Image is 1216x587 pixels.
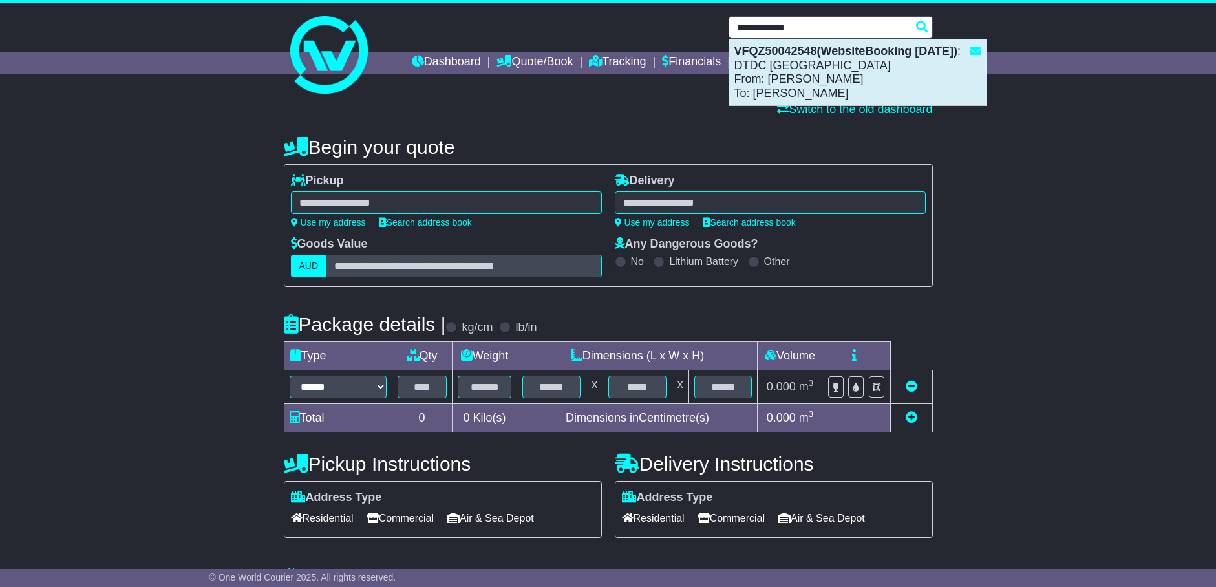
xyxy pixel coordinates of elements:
[767,380,796,393] span: 0.000
[767,411,796,424] span: 0.000
[284,453,602,475] h4: Pickup Instructions
[778,508,865,528] span: Air & Sea Depot
[392,404,452,432] td: 0
[631,255,644,268] label: No
[799,380,814,393] span: m
[799,411,814,424] span: m
[703,217,796,228] a: Search address book
[809,378,814,388] sup: 3
[729,39,987,105] div: : DTDC [GEOGRAPHIC_DATA] From: [PERSON_NAME] To: [PERSON_NAME]
[906,380,917,393] a: Remove this item
[291,508,354,528] span: Residential
[615,453,933,475] h4: Delivery Instructions
[284,314,446,335] h4: Package details |
[284,342,392,370] td: Type
[367,508,434,528] span: Commercial
[517,404,758,432] td: Dimensions in Centimetre(s)
[589,52,646,74] a: Tracking
[672,370,688,404] td: x
[698,508,765,528] span: Commercial
[291,174,344,188] label: Pickup
[734,45,957,58] strong: VFQZ50042548(WebsiteBooking [DATE])
[615,174,675,188] label: Delivery
[622,491,713,505] label: Address Type
[758,342,822,370] td: Volume
[809,409,814,419] sup: 3
[462,321,493,335] label: kg/cm
[615,237,758,251] label: Any Dangerous Goods?
[906,411,917,424] a: Add new item
[291,237,368,251] label: Goods Value
[662,52,721,74] a: Financials
[515,321,537,335] label: lb/in
[392,342,452,370] td: Qty
[209,572,396,582] span: © One World Courier 2025. All rights reserved.
[496,52,573,74] a: Quote/Book
[764,255,790,268] label: Other
[291,491,382,505] label: Address Type
[412,52,481,74] a: Dashboard
[291,255,327,277] label: AUD
[615,217,690,228] a: Use my address
[291,217,366,228] a: Use my address
[452,342,517,370] td: Weight
[447,508,534,528] span: Air & Sea Depot
[517,342,758,370] td: Dimensions (L x W x H)
[586,370,603,404] td: x
[463,411,469,424] span: 0
[622,508,685,528] span: Residential
[452,404,517,432] td: Kilo(s)
[777,103,932,116] a: Switch to the old dashboard
[669,255,738,268] label: Lithium Battery
[284,136,933,158] h4: Begin your quote
[284,404,392,432] td: Total
[379,217,472,228] a: Search address book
